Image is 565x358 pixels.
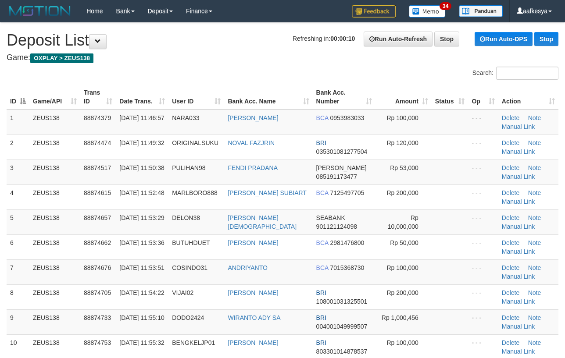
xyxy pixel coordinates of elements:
[7,284,29,309] td: 8
[502,114,519,121] a: Delete
[316,214,345,221] span: SEABANK
[502,298,535,305] a: Manual Link
[84,289,111,296] span: 88874705
[528,239,541,246] a: Note
[330,239,365,246] span: Copy 2981476800 to clipboard
[7,160,29,184] td: 3
[29,259,80,284] td: ZEUS138
[119,114,164,121] span: [DATE] 11:46:57
[502,198,535,205] a: Manual Link
[7,110,29,135] td: 1
[29,309,80,334] td: ZEUS138
[386,339,418,346] span: Rp 100,000
[502,264,519,271] a: Delete
[534,32,558,46] a: Stop
[409,5,446,18] img: Button%20Memo.svg
[7,53,558,62] h4: Game:
[119,164,164,171] span: [DATE] 11:50:38
[316,148,368,155] span: Copy 035301081277504 to clipboard
[316,164,367,171] span: [PERSON_NAME]
[7,184,29,209] td: 4
[29,209,80,234] td: ZEUS138
[172,289,193,296] span: VIJAI02
[502,214,519,221] a: Delete
[386,189,418,196] span: Rp 200,000
[502,323,535,330] a: Manual Link
[468,135,498,160] td: - - -
[80,85,116,110] th: Trans ID: activate to sort column ascending
[352,5,396,18] img: Feedback.jpg
[528,139,541,146] a: Note
[7,4,73,18] img: MOTION_logo.png
[228,264,268,271] a: ANDRIYANTO
[386,139,418,146] span: Rp 120,000
[316,314,326,321] span: BRI
[316,298,368,305] span: Copy 108001031325501 to clipboard
[316,139,326,146] span: BRI
[316,239,329,246] span: BCA
[528,339,541,346] a: Note
[502,273,535,280] a: Manual Link
[502,348,535,355] a: Manual Link
[228,114,278,121] a: [PERSON_NAME]
[172,164,205,171] span: PULIHAN98
[172,139,218,146] span: ORIGINALSUKU
[84,214,111,221] span: 88874657
[7,234,29,259] td: 6
[7,32,558,49] h1: Deposit List
[502,339,519,346] a: Delete
[116,85,168,110] th: Date Trans.: activate to sort column ascending
[386,264,418,271] span: Rp 100,000
[468,309,498,334] td: - - -
[316,114,329,121] span: BCA
[316,173,357,180] span: Copy 085191173477 to clipboard
[432,85,468,110] th: Status: activate to sort column ascending
[228,189,306,196] a: [PERSON_NAME] SUBIART
[386,289,418,296] span: Rp 200,000
[502,139,519,146] a: Delete
[84,239,111,246] span: 88874662
[29,110,80,135] td: ZEUS138
[330,189,365,196] span: Copy 7125497705 to clipboard
[502,123,535,130] a: Manual Link
[390,164,418,171] span: Rp 53,000
[528,264,541,271] a: Note
[502,239,519,246] a: Delete
[475,32,533,46] a: Run Auto-DPS
[330,114,365,121] span: Copy 0953983033 to clipboard
[119,139,164,146] span: [DATE] 11:49:32
[29,135,80,160] td: ZEUS138
[7,135,29,160] td: 2
[502,148,535,155] a: Manual Link
[84,114,111,121] span: 88874379
[502,248,535,255] a: Manual Link
[29,160,80,184] td: ZEUS138
[84,339,111,346] span: 88874753
[496,67,558,80] input: Search:
[316,264,329,271] span: BCA
[29,284,80,309] td: ZEUS138
[119,339,164,346] span: [DATE] 11:55:32
[440,2,451,10] span: 34
[172,314,204,321] span: DODO2424
[316,223,357,230] span: Copy 901121124098 to clipboard
[502,173,535,180] a: Manual Link
[228,339,278,346] a: [PERSON_NAME]
[119,264,164,271] span: [DATE] 11:53:51
[316,289,326,296] span: BRI
[375,85,432,110] th: Amount: activate to sort column ascending
[528,114,541,121] a: Note
[330,264,365,271] span: Copy 7015368730 to clipboard
[388,214,418,230] span: Rp 10,000,000
[228,139,275,146] a: NOVAL FAZJRIN
[316,189,329,196] span: BCA
[528,189,541,196] a: Note
[528,289,541,296] a: Note
[502,223,535,230] a: Manual Link
[390,239,418,246] span: Rp 50,000
[502,164,519,171] a: Delete
[7,209,29,234] td: 5
[7,85,29,110] th: ID: activate to sort column descending
[84,139,111,146] span: 88874474
[84,264,111,271] span: 88874676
